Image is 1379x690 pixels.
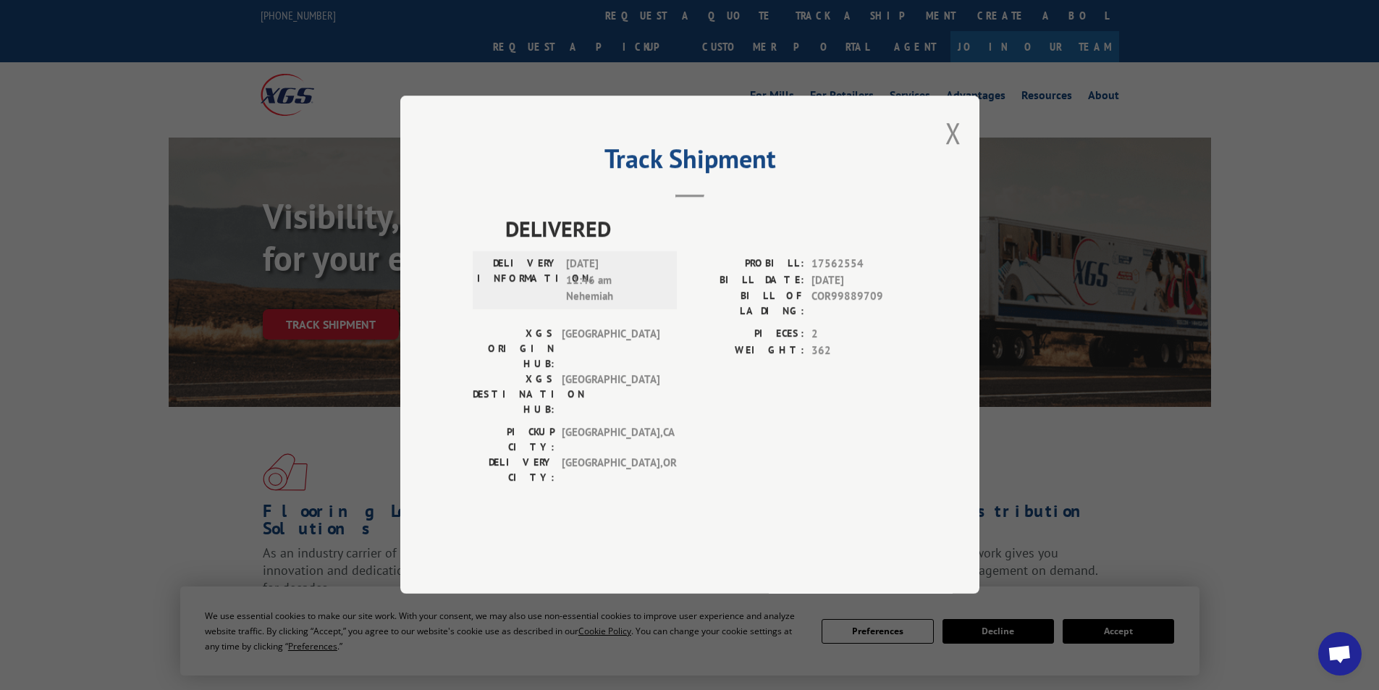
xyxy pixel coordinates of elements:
[811,289,907,319] span: COR99889709
[690,256,804,273] label: PROBILL:
[690,342,804,359] label: WEIGHT:
[505,213,907,245] span: DELIVERED
[473,327,554,372] label: XGS ORIGIN HUB:
[477,256,559,306] label: DELIVERY INFORMATION:
[562,455,659,486] span: [GEOGRAPHIC_DATA] , OR
[473,455,554,486] label: DELIVERY CITY:
[562,327,659,372] span: [GEOGRAPHIC_DATA]
[1318,632,1362,676] div: Open chat
[562,425,659,455] span: [GEOGRAPHIC_DATA] , CA
[811,342,907,359] span: 362
[690,272,804,289] label: BILL DATE:
[473,148,907,176] h2: Track Shipment
[811,272,907,289] span: [DATE]
[473,425,554,455] label: PICKUP CITY:
[566,256,664,306] span: [DATE] 11:46 am Nehemiah
[945,114,961,152] button: Close modal
[811,327,907,343] span: 2
[562,372,659,418] span: [GEOGRAPHIC_DATA]
[473,372,554,418] label: XGS DESTINATION HUB:
[690,289,804,319] label: BILL OF LADING:
[811,256,907,273] span: 17562554
[690,327,804,343] label: PIECES:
